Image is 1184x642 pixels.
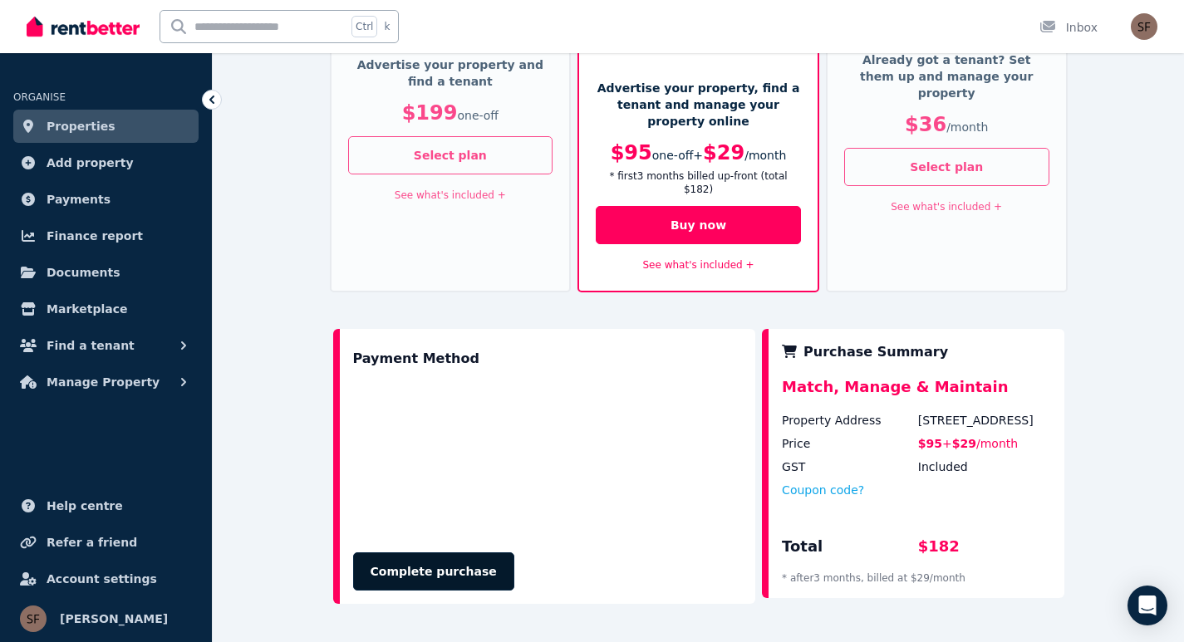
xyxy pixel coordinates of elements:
span: Finance report [47,226,143,246]
span: $95 [611,141,652,164]
span: one-off [652,149,694,162]
span: k [384,20,390,33]
div: Open Intercom Messenger [1128,586,1167,625]
span: / month [744,149,786,162]
button: Select plan [348,136,553,174]
p: Advertise your property and find a tenant [348,56,553,90]
img: RentBetter [27,14,140,39]
span: $95 [918,437,942,450]
button: Manage Property [13,365,199,399]
div: Payment Method [353,342,479,375]
a: Marketplace [13,292,199,326]
p: * first 3 month s billed up-front (total $182 ) [596,169,801,196]
div: $182 [918,535,1051,565]
a: Refer a friend [13,526,199,559]
iframe: Secure payment input frame [350,379,746,536]
button: Find a tenant [13,329,199,362]
span: Refer a friend [47,532,137,552]
span: Find a tenant [47,336,135,355]
span: Account settings [47,569,157,589]
span: $199 [402,101,458,125]
p: * after 3 month s, billed at $29 / month [782,571,1050,585]
a: Finance report [13,219,199,252]
img: Scott Ferguson [1131,13,1157,40]
span: Payments [47,189,111,209]
span: / month [946,120,988,134]
div: Total [782,535,915,565]
span: + [942,437,952,450]
a: Properties [13,110,199,143]
span: Help centre [47,496,123,516]
a: Payments [13,183,199,216]
button: Buy now [596,206,801,244]
span: [PERSON_NAME] [60,609,168,629]
span: / month [976,437,1018,450]
a: Add property [13,146,199,179]
button: Complete purchase [353,552,514,591]
div: Inbox [1039,19,1098,36]
span: Add property [47,153,134,173]
span: $29 [703,141,744,164]
div: GST [782,458,915,475]
span: $29 [952,437,976,450]
a: Account settings [13,562,199,595]
a: See what's included + [395,189,506,201]
span: ORGANISE [13,91,66,103]
span: Marketplace [47,299,127,319]
span: + [693,149,703,162]
p: Already got a tenant? Set them up and manage your property [844,51,1049,101]
a: Documents [13,256,199,289]
button: Coupon code? [782,482,864,498]
span: Documents [47,262,120,282]
div: Match, Manage & Maintain [782,375,1050,412]
span: Properties [47,116,115,136]
p: Advertise your property, find a tenant and manage your property online [596,80,801,130]
span: one-off [457,109,499,122]
a: See what's included + [891,201,1002,213]
img: Scott Ferguson [20,605,47,632]
a: See what's included + [643,259,754,271]
button: Select plan [844,148,1049,186]
span: Manage Property [47,372,160,392]
div: Price [782,435,915,452]
div: [STREET_ADDRESS] [918,412,1051,429]
div: Included [918,458,1051,475]
div: Property Address [782,412,915,429]
span: Ctrl [351,16,377,37]
a: Help centre [13,489,199,522]
div: Purchase Summary [782,342,1050,362]
span: $36 [905,113,946,136]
